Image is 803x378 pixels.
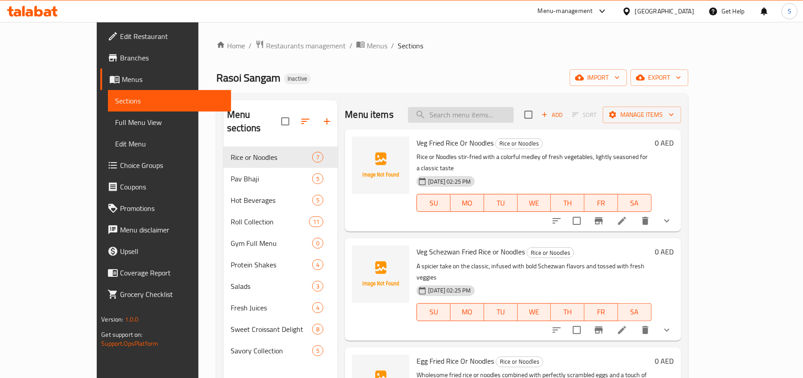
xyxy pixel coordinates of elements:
[313,347,323,355] span: 5
[216,68,280,88] span: Rasoi Sangam
[313,153,323,162] span: 7
[661,215,672,226] svg: Show Choices
[227,108,281,135] h2: Menu sections
[635,319,656,341] button: delete
[223,168,338,189] div: Pav Bhaji5
[356,40,387,52] a: Menus
[577,72,620,83] span: import
[391,40,394,51] li: /
[352,245,409,303] img: Veg Schezwan Fried Rice or Noodles
[521,197,548,210] span: WE
[617,325,627,335] a: Edit menu item
[417,354,494,368] span: Egg Fried Rice Or Noodles
[421,197,447,210] span: SU
[496,138,542,149] span: Rice or Noodles
[425,177,474,186] span: [DATE] 02:25 PM
[451,303,484,321] button: MO
[313,282,323,291] span: 3
[223,318,338,340] div: Sweet Croissant Delight8
[100,47,231,69] a: Branches
[120,160,223,171] span: Choice Groups
[231,238,312,249] div: Gym Full Menu
[367,40,387,51] span: Menus
[538,6,593,17] div: Menu-management
[255,40,346,52] a: Restaurants management
[100,198,231,219] a: Promotions
[284,75,311,82] span: Inactive
[223,143,338,365] nav: Menu sections
[231,152,312,163] div: Rice or Noodles
[120,289,223,300] span: Grocery Checklist
[540,110,564,120] span: Add
[417,245,525,258] span: Veg Schezwan Fried Rice or Noodles
[454,197,481,210] span: MO
[100,283,231,305] a: Grocery Checklist
[231,281,312,292] span: Salads
[231,324,312,335] span: Sweet Croissant Delight
[661,325,672,335] svg: Show Choices
[309,216,323,227] div: items
[313,239,323,248] span: 0
[276,112,295,131] span: Select all sections
[488,197,514,210] span: TU
[546,210,567,232] button: sort-choices
[231,345,312,356] span: Savory Collection
[313,261,323,269] span: 4
[554,197,581,210] span: TH
[570,69,627,86] button: import
[635,210,656,232] button: delete
[567,108,603,122] span: Select section first
[313,175,323,183] span: 5
[417,194,451,212] button: SU
[622,197,648,210] span: SA
[223,254,338,275] div: Protein Shakes4
[231,259,312,270] span: Protein Shakes
[618,303,652,321] button: SA
[417,303,451,321] button: SU
[108,90,231,112] a: Sections
[100,219,231,241] a: Menu disclaimer
[312,259,323,270] div: items
[101,314,123,325] span: Version:
[223,275,338,297] div: Salads3
[312,302,323,313] div: items
[100,69,231,90] a: Menus
[496,357,543,367] div: Rice or Noodles
[223,189,338,211] div: Hot Beverages5
[588,305,614,318] span: FR
[100,241,231,262] a: Upsell
[546,319,567,341] button: sort-choices
[635,6,694,16] div: [GEOGRAPHIC_DATA]
[313,196,323,205] span: 5
[120,203,223,214] span: Promotions
[417,136,494,150] span: Veg Fried Rice Or Noodles
[313,325,323,334] span: 8
[231,195,312,206] div: Hot Beverages
[120,267,223,278] span: Coverage Report
[312,238,323,249] div: items
[100,176,231,198] a: Coupons
[538,108,567,122] button: Add
[231,302,312,313] span: Fresh Juices
[120,246,223,257] span: Upsell
[408,107,514,123] input: search
[527,248,574,258] span: Rice or Noodles
[312,152,323,163] div: items
[352,137,409,194] img: Veg Fried Rice Or Noodles
[417,261,651,283] p: A spicier take on the classic, infused with bold Schezwan flavors and tossed with fresh veggies
[108,112,231,133] a: Full Menu View
[622,305,648,318] span: SA
[120,52,223,63] span: Branches
[655,137,674,149] h6: 0 AED
[584,303,618,321] button: FR
[284,73,311,84] div: Inactive
[100,26,231,47] a: Edit Restaurant
[249,40,252,51] li: /
[120,31,223,42] span: Edit Restaurant
[454,305,481,318] span: MO
[216,40,688,52] nav: breadcrumb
